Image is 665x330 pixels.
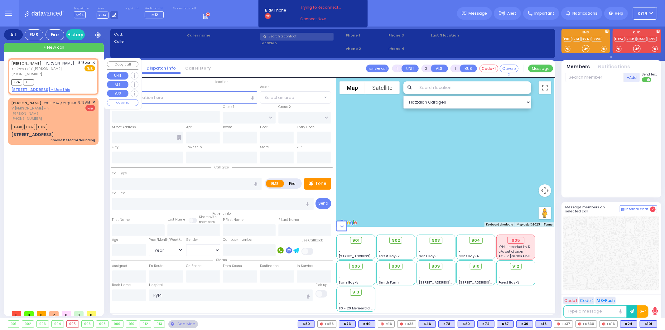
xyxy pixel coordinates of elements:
span: - [459,249,460,254]
span: 913 [353,289,359,295]
span: [STREET_ADDRESS][PERSON_NAME] [419,280,478,285]
span: [STREET_ADDRESS][PERSON_NAME] [339,254,398,259]
div: K46 [419,320,436,328]
span: [STREET_ADDRESS][PERSON_NAME] [459,280,518,285]
span: - [379,271,381,275]
img: red-radio-icon.svg [578,323,581,326]
a: FD24 [614,37,625,41]
span: - [419,245,421,249]
div: BLS [477,320,494,328]
div: BLS [358,320,375,328]
div: EMS [25,29,43,40]
span: - [459,275,460,280]
img: message.svg [462,11,466,16]
img: comment-alt.png [621,208,624,211]
div: K78 [438,320,455,328]
span: KY14 [638,11,648,16]
span: 8:13 AM [79,61,90,65]
img: red-radio-icon.svg [320,323,323,326]
span: יהוסף יאקאבאוויטש [45,100,76,105]
div: FD330 [576,320,597,328]
label: Medic on call [145,7,166,11]
span: 2 [650,206,656,212]
label: Call Info [112,191,126,196]
label: On Scene [186,264,201,269]
span: Location [212,80,232,84]
label: In Service [297,264,313,269]
label: P Last Name [278,217,299,222]
span: Trying to Reconnect... [300,5,349,10]
span: Phone 3 [388,33,429,38]
div: 905 [67,321,79,328]
span: - [419,249,421,254]
button: UNIT [107,72,128,80]
label: EMS [266,180,284,187]
label: Last Name [167,217,185,222]
button: UNIT [402,65,419,72]
div: K18 [536,320,552,328]
span: Patient info [209,211,234,216]
label: Street Address [112,125,136,130]
label: Use Callback [301,238,323,243]
div: 902 [22,321,34,328]
span: K-14 [97,12,108,19]
div: 908 [96,321,108,328]
div: See map [168,320,198,328]
span: BG - 29 Merriewold S. [339,306,374,311]
span: 2 [49,311,59,316]
div: M16 [378,320,395,328]
div: K49 [358,320,375,328]
button: Drag Pegman onto the map to open Street View [539,207,551,219]
div: K101 [640,320,657,328]
p: Tone [315,180,326,187]
button: Members [567,63,590,70]
label: Township [186,145,202,150]
img: Google [338,219,359,227]
span: Notifications [572,11,597,16]
button: BUS [107,90,128,97]
label: Cross 2 [278,104,291,109]
div: 904 [52,321,64,328]
button: COVERED [107,99,138,106]
span: - [339,249,341,254]
span: KY14 - reported by KY66 [499,245,536,249]
span: K101 [23,79,34,85]
span: - [459,271,460,275]
div: [STREET_ADDRESS] [11,132,54,138]
span: Phone 1 [346,33,386,38]
img: red-radio-icon.svg [381,323,384,326]
button: Show satellite imagery [365,81,400,94]
span: Smith Farm [379,280,399,285]
span: Send text [642,72,657,77]
button: ALS-Rush [595,297,616,304]
span: - [459,245,460,249]
a: Dispatch info [142,65,181,71]
a: KJFD [626,37,636,41]
span: - [419,275,421,280]
span: [PHONE_NUMBER] [11,116,42,121]
span: Forest Bay-3 [499,280,520,285]
button: Show street map [340,81,365,94]
img: red-radio-icon.svg [602,323,605,326]
div: BLS [497,320,514,328]
span: - [419,271,421,275]
span: - [499,275,501,280]
label: P First Name [223,217,243,222]
label: Back Home [112,283,131,288]
label: Call back number [223,237,253,242]
input: Search member [566,73,624,82]
button: Code 1 [563,297,578,304]
button: Code 2 [579,297,595,304]
label: KJFD [613,31,661,35]
div: BLS [516,320,533,328]
span: ✕ [92,60,95,66]
span: AT - 2 [GEOGRAPHIC_DATA] [499,254,545,259]
span: Help [615,11,623,16]
label: First Name [112,217,130,222]
span: 904 [471,237,480,244]
span: [PHONE_NUMBER] [11,71,42,76]
span: Alert [507,11,516,16]
div: FD37 [554,320,573,328]
label: Entry Code [297,125,315,130]
h5: Message members on selected call [566,205,620,213]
